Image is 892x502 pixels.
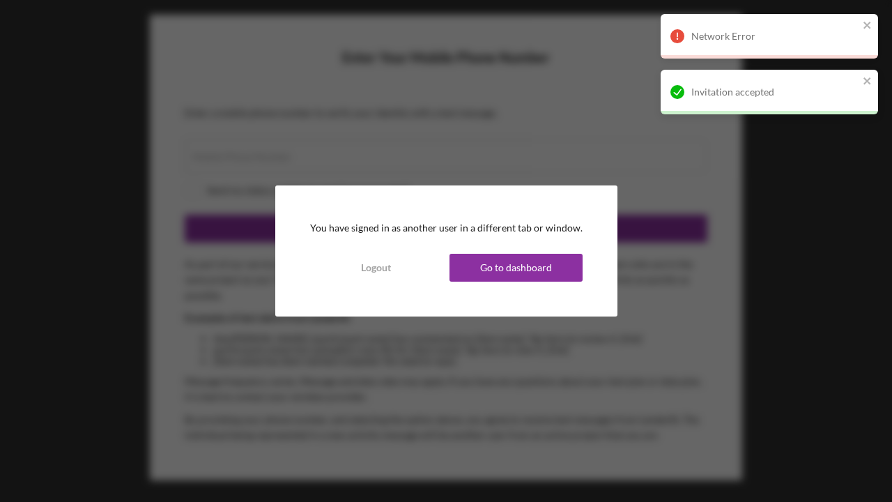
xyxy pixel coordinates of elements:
div: Network Error [691,31,859,42]
button: Go to dashboard [449,254,583,282]
button: close [863,75,872,89]
div: Go to dashboard [480,254,552,282]
div: Invitation accepted [691,86,859,98]
button: Logout [310,254,443,282]
button: close [863,20,872,33]
div: Logout [361,254,391,282]
p: You have signed in as another user in a different tab or window. [310,220,583,236]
